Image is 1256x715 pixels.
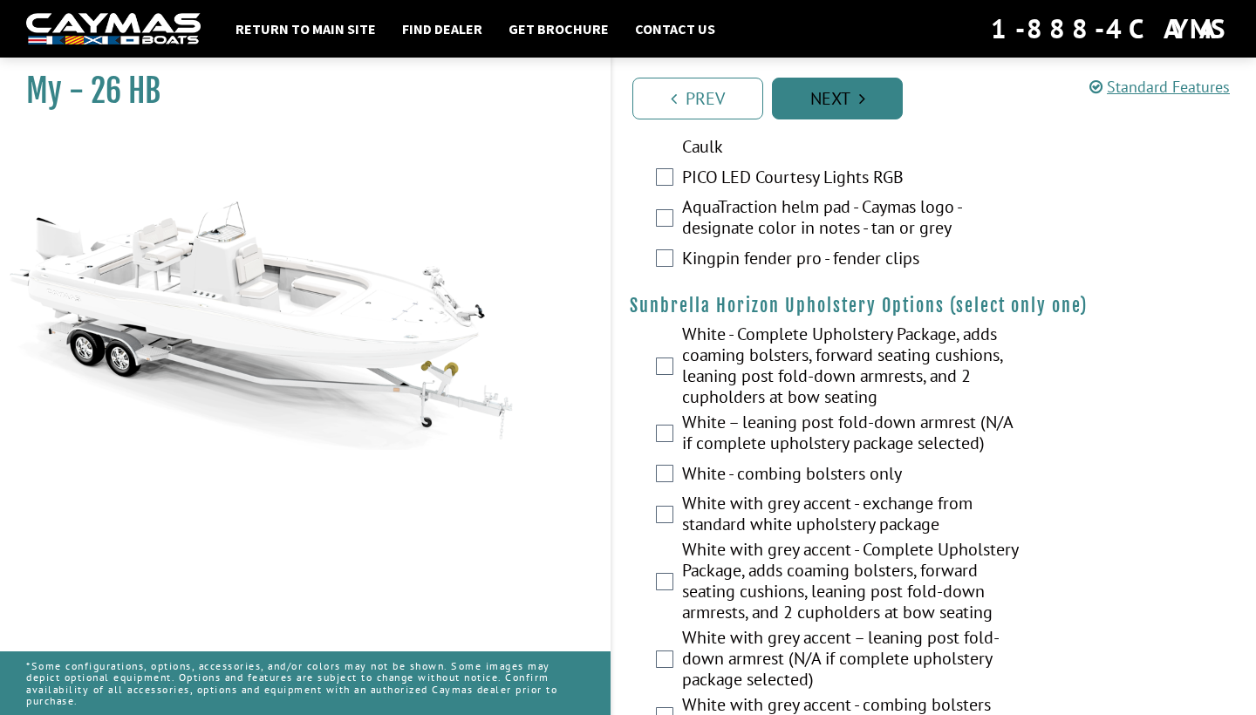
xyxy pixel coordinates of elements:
[632,78,763,119] a: Prev
[393,17,491,40] a: Find Dealer
[682,167,1027,192] label: PICO LED Courtesy Lights RGB
[682,412,1027,458] label: White – leaning post fold-down armrest (N/A if complete upholstery package selected)
[991,10,1230,48] div: 1-888-4CAYMAS
[227,17,385,40] a: Return to main site
[628,75,1256,119] ul: Pagination
[682,463,1027,488] label: White - combing bolsters only
[26,13,201,45] img: white-logo-c9c8dbefe5ff5ceceb0f0178aa75bf4bb51f6bca0971e226c86eb53dfe498488.png
[682,248,1027,273] label: Kingpin fender pro - fender clips
[26,71,567,111] h1: My - 26 HB
[682,627,1027,694] label: White with grey accent – leaning post fold-down armrest (N/A if complete upholstery package selec...
[626,17,724,40] a: Contact Us
[1089,77,1230,97] a: Standard Features
[682,493,1027,539] label: White with grey accent - exchange from standard white upholstery package
[630,295,1239,317] h4: Sunbrella Horizon Upholstery Options (select only one)
[682,323,1027,412] label: White - Complete Upholstery Package, adds coaming bolsters, forward seating cushions, leaning pos...
[772,78,903,119] a: Next
[682,539,1027,627] label: White with grey accent - Complete Upholstery Package, adds coaming bolsters, forward seating cush...
[26,651,584,715] p: *Some configurations, options, accessories, and/or colors may not be shown. Some images may depic...
[500,17,618,40] a: Get Brochure
[682,196,1027,242] label: AquaTraction helm pad - Caymas logo - designate color in notes - tan or grey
